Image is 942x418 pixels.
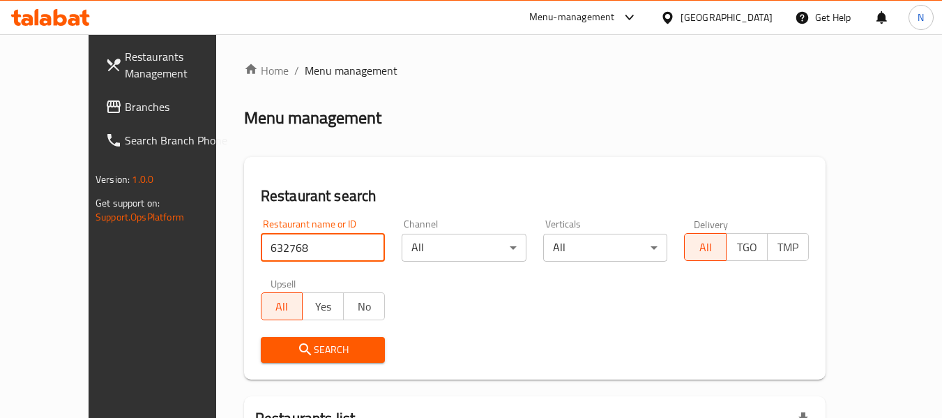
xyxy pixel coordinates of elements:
label: Upsell [271,278,296,288]
h2: Menu management [244,107,381,129]
span: Menu management [305,62,397,79]
span: No [349,297,379,317]
div: [GEOGRAPHIC_DATA] [681,10,773,25]
button: No [343,292,385,320]
span: All [690,237,720,257]
button: All [684,233,726,261]
a: Restaurants Management [94,40,246,90]
span: Search [272,341,374,359]
li: / [294,62,299,79]
label: Delivery [694,219,729,229]
span: Search Branch Phone [125,132,235,149]
span: Yes [308,297,338,317]
span: 1.0.0 [132,170,153,188]
span: TGO [732,237,762,257]
span: Branches [125,98,235,115]
button: TGO [726,233,768,261]
div: Menu-management [529,9,615,26]
a: Home [244,62,289,79]
span: All [267,297,297,317]
a: Support.OpsPlatform [96,208,184,226]
input: Search for restaurant name or ID.. [261,234,386,262]
a: Search Branch Phone [94,124,246,157]
button: TMP [767,233,809,261]
div: All [543,234,668,262]
a: Branches [94,90,246,124]
span: N [918,10,924,25]
span: Restaurants Management [125,48,235,82]
div: All [402,234,526,262]
button: All [261,292,303,320]
h2: Restaurant search [261,186,809,207]
span: Get support on: [96,194,160,212]
span: TMP [773,237,803,257]
nav: breadcrumb [244,62,826,79]
button: Search [261,337,386,363]
button: Yes [302,292,344,320]
span: Version: [96,170,130,188]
